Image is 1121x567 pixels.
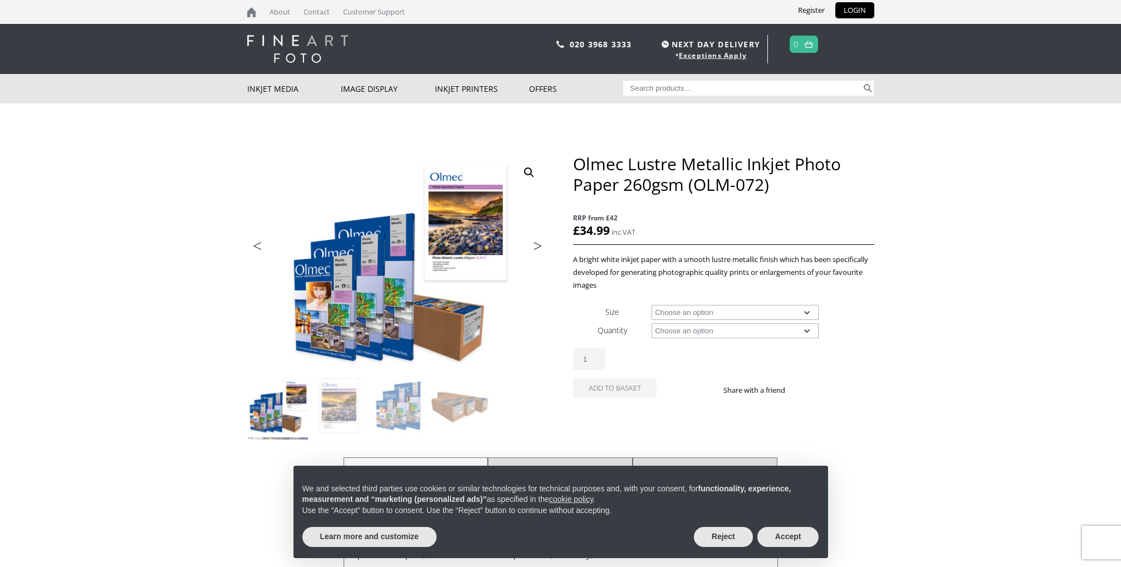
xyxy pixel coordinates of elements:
a: View full-screen image gallery [519,162,539,183]
img: time.svg [662,41,669,48]
a: Inkjet Media [247,74,341,103]
div: Notice [285,457,837,567]
label: Quantity [598,325,627,336]
button: Accept [757,527,819,547]
button: Add to basket [573,378,657,398]
a: 0 [794,36,799,52]
button: Reject [694,527,753,547]
img: Olmec Lustre Metallic Inkjet Photo Paper 260gsm (OLM-072) - Image 3 [370,376,430,436]
p: Use the “Accept” button to consent. Use the “Reject” button to continue without accepting. [302,505,819,516]
img: Olmec Lustre Metallic Inkjet Photo Paper 260gsm (OLM-072) - Image 2 [309,376,369,436]
button: Learn more and customize [302,527,437,547]
label: Size [605,307,619,317]
img: email sharing button [825,386,834,395]
a: LOGIN [835,2,874,18]
strong: functionality, experience, measurement and “marketing (personalized ads)” [302,484,791,504]
a: Exceptions Apply [679,51,747,60]
a: Offers [529,74,623,103]
a: 020 3968 3333 [570,39,632,50]
p: We and selected third parties use cookies or similar technologies for technical purposes and, wit... [302,484,819,505]
span: RRP from £42 [573,211,874,224]
span: NEXT DAY DELIVERY [659,38,760,51]
img: twitter sharing button [812,386,821,395]
p: A bright white inkjet paper with a smooth lustre metallic finish which has been specifically deve... [573,253,874,292]
img: Olmec Lustre Metallic Inkjet Photo Paper 260gsm (OLM-072) - Image 4 [432,376,492,436]
button: Search [861,81,874,96]
input: Product quantity [573,348,605,370]
a: Inkjet Printers [435,74,529,103]
img: Olmec Lustre Metallic Inkjet Photo Paper 260gsm (OLM-072) - Image 5 [248,437,308,497]
img: Olmec Lustre Metallic Inkjet Photo Paper 260gsm (OLM-072) [248,376,308,436]
a: Register [790,2,833,18]
img: basket.svg [805,41,813,48]
img: logo-white.svg [247,35,348,63]
img: facebook sharing button [799,386,807,395]
h1: Olmec Lustre Metallic Inkjet Photo Paper 260gsm (OLM-072) [573,154,874,195]
a: Image Display [341,74,435,103]
img: phone.svg [556,41,564,48]
p: Share with a friend [723,384,799,397]
input: Search products… [623,81,861,96]
a: cookie policy [549,495,593,504]
span: £ [573,223,580,238]
bdi: 34.99 [573,223,610,238]
img: Olmec Lustre Metallic Inkjet Photo Paper 260gsm (OLM-072) [247,154,548,376]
